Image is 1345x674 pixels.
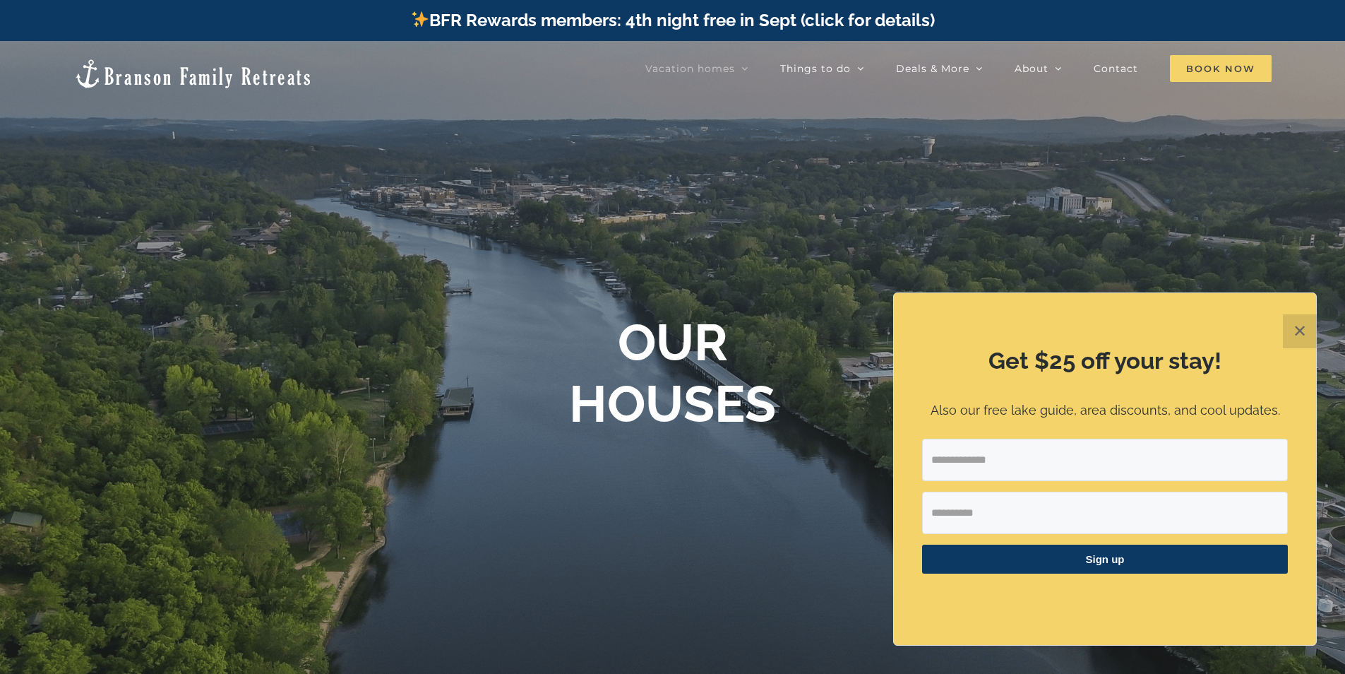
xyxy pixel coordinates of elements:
span: Contact [1094,64,1138,73]
a: BFR Rewards members: 4th night free in Sept (click for details) [410,10,935,30]
img: ✨ [412,11,429,28]
input: First Name [922,492,1288,534]
b: OUR HOUSES [569,312,776,433]
span: Vacation homes [645,64,735,73]
p: ​ [922,591,1288,606]
span: Book Now [1170,55,1272,82]
span: Things to do [780,64,851,73]
p: Also our free lake guide, area discounts, and cool updates. [922,401,1288,421]
nav: Main Menu [645,54,1272,83]
a: Book Now [1170,54,1272,83]
span: About [1015,64,1048,73]
button: Sign up [922,545,1288,574]
button: Close [1283,314,1317,348]
span: Deals & More [896,64,969,73]
img: Branson Family Retreats Logo [73,58,313,90]
input: Email Address [922,439,1288,481]
a: About [1015,54,1062,83]
a: Vacation homes [645,54,748,83]
a: Deals & More [896,54,983,83]
h2: Get $25 off your stay! [922,345,1288,377]
a: Things to do [780,54,864,83]
a: Contact [1094,54,1138,83]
